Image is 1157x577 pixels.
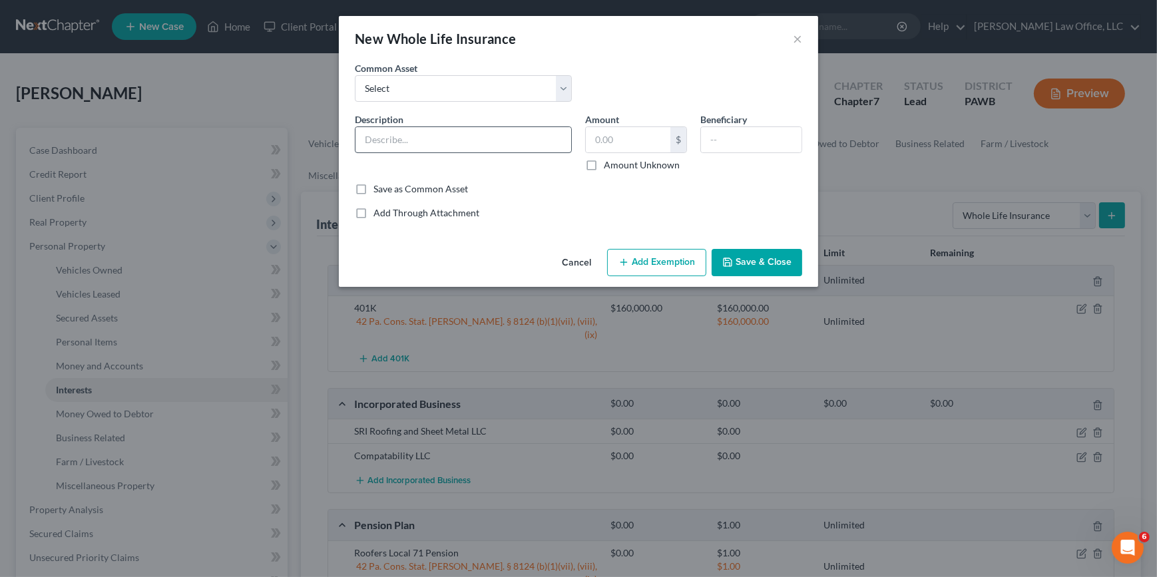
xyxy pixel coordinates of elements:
label: Common Asset [355,61,417,75]
span: 6 [1139,532,1150,542]
span: Description [355,114,403,125]
button: Save & Close [712,249,802,277]
button: × [793,31,802,47]
button: Add Exemption [607,249,706,277]
label: Amount [585,112,619,126]
label: Save as Common Asset [373,182,468,196]
div: $ [670,127,686,152]
div: New Whole Life Insurance [355,29,517,48]
label: Beneficiary [700,112,747,126]
input: Describe... [355,127,571,152]
input: 0.00 [586,127,670,152]
iframe: Intercom live chat [1112,532,1144,564]
label: Amount Unknown [604,158,680,172]
input: -- [701,127,802,152]
button: Cancel [551,250,602,277]
label: Add Through Attachment [373,206,479,220]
